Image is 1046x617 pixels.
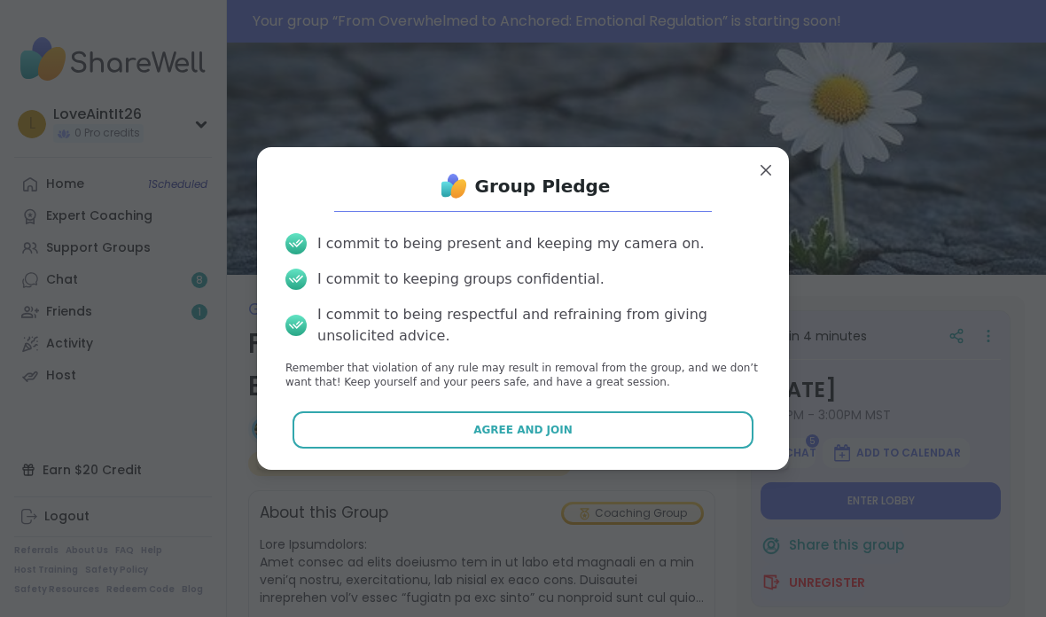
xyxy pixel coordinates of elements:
[293,411,754,449] button: Agree and Join
[317,304,761,347] div: I commit to being respectful and refraining from giving unsolicited advice.
[317,233,704,254] div: I commit to being present and keeping my camera on.
[317,269,605,290] div: I commit to keeping groups confidential.
[473,422,573,438] span: Agree and Join
[475,174,611,199] h1: Group Pledge
[436,168,472,204] img: ShareWell Logo
[285,361,761,391] p: Remember that violation of any rule may result in removal from the group, and we don’t want that!...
